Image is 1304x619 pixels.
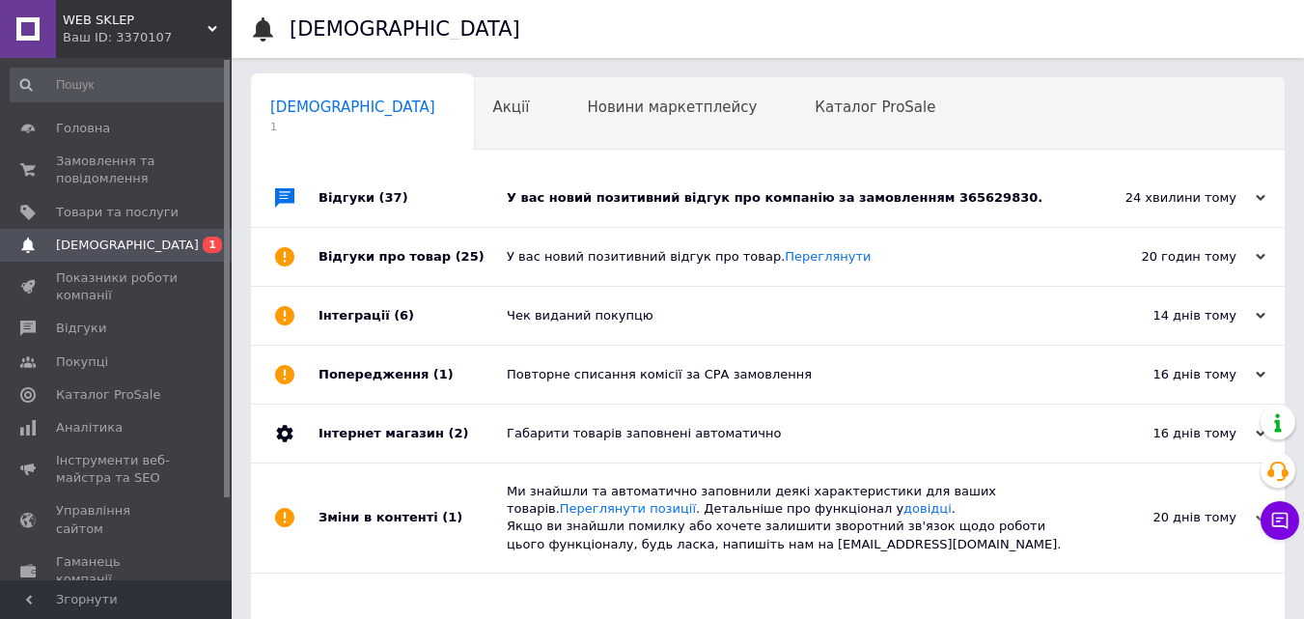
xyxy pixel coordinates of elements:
span: Показники роботи компанії [56,269,179,304]
div: 20 днів тому [1072,509,1265,526]
span: Каталог ProSale [56,386,160,404]
span: Інструменти веб-майстра та SEO [56,452,179,487]
span: 1 [270,120,435,134]
span: (6) [394,308,414,323]
div: Попередження [319,346,507,404]
a: Переглянути [785,249,871,264]
div: У вас новий позитивний відгук про компанію за замовленням 365629830. [507,189,1072,207]
div: Повторне списання комісії за СРА замовлення [507,366,1072,383]
div: Інтернет магазин [319,405,507,463]
span: Управління сайтом [56,502,179,537]
div: У вас новий позитивний відгук про товар. [507,248,1072,266]
span: (37) [379,190,408,205]
span: (1) [433,367,454,381]
div: Відгуки [319,169,507,227]
span: [DEMOGRAPHIC_DATA] [56,237,199,254]
a: довідці [903,501,952,516]
span: Покупці [56,353,108,371]
div: Чек виданий покупцю [507,307,1072,324]
span: WEB SKLEP [63,12,208,29]
span: Каталог ProSale [815,98,935,116]
div: 14 днів тому [1072,307,1265,324]
span: Товари та послуги [56,204,179,221]
div: Зміни в контенті [319,464,507,573]
span: Новини маркетплейсу [587,98,757,116]
h1: [DEMOGRAPHIC_DATA] [290,17,520,41]
div: 16 днів тому [1072,366,1265,383]
button: Чат з покупцем [1261,501,1299,540]
a: Переглянути позиції [560,501,696,516]
span: Замовлення та повідомлення [56,153,179,187]
div: Відгуки про товар [319,228,507,286]
div: 20 годин тому [1072,248,1265,266]
span: Відгуки [56,320,106,337]
div: 24 хвилини тому [1072,189,1265,207]
span: (2) [448,426,468,440]
div: Ваш ID: 3370107 [63,29,232,46]
span: [DEMOGRAPHIC_DATA] [270,98,435,116]
span: 1 [203,237,222,253]
div: Інтеграції [319,287,507,345]
span: Гаманець компанії [56,553,179,588]
span: (25) [456,249,485,264]
div: Ми знайшли та автоматично заповнили деякі характеристики для ваших товарів. . Детальніше про функ... [507,483,1072,553]
span: Головна [56,120,110,137]
div: 16 днів тому [1072,425,1265,442]
input: Пошук [10,68,228,102]
div: Габарити товарів заповнені автоматично [507,425,1072,442]
span: (1) [442,510,462,524]
span: Акції [493,98,530,116]
span: Аналітика [56,419,123,436]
